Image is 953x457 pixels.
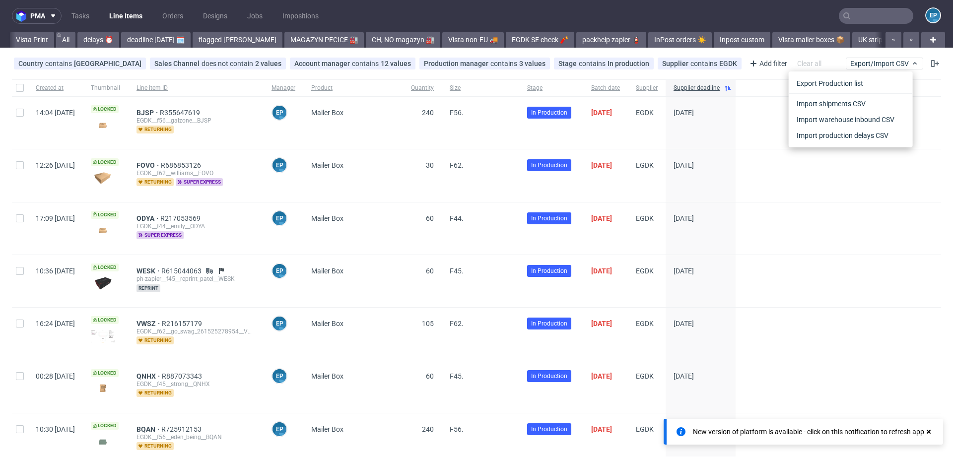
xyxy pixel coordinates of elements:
figcaption: EP [926,8,940,22]
a: FOVO [136,161,161,169]
span: 14:04 [DATE] [36,109,75,117]
a: Vista non-EU 🚚 [442,32,504,48]
span: contains [490,60,519,67]
div: Add filter [746,56,789,71]
a: EGDK SE check 🧨 [506,32,574,48]
span: Stage [527,84,575,92]
a: R615044063 [161,267,204,275]
a: WESK [136,267,161,275]
span: returning [136,126,174,133]
span: F62. [450,161,464,169]
div: Clear all [795,57,823,70]
span: EGDK [636,372,654,380]
div: EGDK__f62__williams__FOVO [136,169,256,177]
span: Manager [272,84,295,92]
figcaption: EP [272,369,286,383]
span: contains [45,60,74,67]
span: F56. [450,109,464,117]
figcaption: EP [272,158,286,172]
span: 16:24 [DATE] [36,320,75,327]
span: Mailer Box [311,109,343,117]
div: ph-zapier__f45__reprint_patel__WESK [136,275,256,283]
span: In Production [531,425,567,434]
img: version_two_editor_design.png [91,435,115,449]
span: [DATE] [591,161,612,169]
a: Vista Print [10,32,54,48]
span: returning [136,389,174,397]
span: Mailer Box [311,372,343,380]
span: ODYA [136,214,160,222]
figcaption: EP [272,106,286,120]
a: BQAN [136,425,161,433]
img: data [91,277,115,290]
span: EGDK [636,109,654,117]
span: 60 [426,214,434,222]
div: 2 values [255,60,281,67]
span: Batch date [591,84,620,92]
span: QNHX [136,372,162,380]
button: Export/Import CSV [846,58,923,69]
a: BJSP [136,109,160,117]
span: Locked [91,422,119,430]
span: 60 [426,267,434,275]
span: EGDK [636,320,654,327]
span: 30 [426,161,434,169]
span: Supplier deadline [674,84,720,92]
a: Designs [197,8,233,24]
div: [GEOGRAPHIC_DATA] [74,60,141,67]
span: 105 [422,320,434,327]
span: F44. [450,214,464,222]
span: In Production [531,266,567,275]
span: Thumbnail [91,84,121,92]
span: Supplier [662,60,690,67]
button: pma [12,8,62,24]
span: In Production [531,108,567,117]
span: contains [352,60,381,67]
span: R686853126 [161,161,203,169]
span: [DATE] [591,214,612,222]
a: VWSZ [136,320,162,327]
figcaption: EP [272,422,286,436]
span: EGDK [636,214,654,222]
span: F45. [450,372,464,380]
a: InPost orders ☀️ [648,32,712,48]
span: Country [18,60,45,67]
figcaption: EP [272,211,286,225]
span: R217053569 [160,214,203,222]
div: EGDK [719,60,737,67]
a: CH, NO magazyn 🏭 [366,32,440,48]
a: Import production delays CSV [793,128,909,143]
span: [DATE] [591,267,612,275]
a: R725912153 [161,425,204,433]
span: Sales Channel [154,60,202,67]
img: version_two_editor_design [91,119,115,132]
a: R355647619 [160,109,202,117]
span: Export/Import CSV [850,60,919,67]
span: does not contain [202,60,255,67]
span: F45. [450,267,464,275]
a: Orders [156,8,189,24]
a: Vista mailer boxes 📦 [772,32,850,48]
a: Import shipments CSV [793,96,909,112]
span: EGDK [636,425,654,433]
span: Product [311,84,395,92]
span: EGDK [636,161,654,169]
div: In production [608,60,649,67]
a: MAGAZYN PECICE 🏭 [284,32,364,48]
a: Inpost custom [714,32,770,48]
span: contains [690,60,719,67]
span: Size [450,84,511,92]
span: Mailer Box [311,267,343,275]
span: Line item ID [136,84,256,92]
span: [DATE] [674,109,694,117]
div: EGDK__f62__go_swag_261525278954__VWSZ [136,327,256,335]
div: Export Production list [793,75,909,91]
figcaption: EP [272,264,286,278]
span: EGDK [636,267,654,275]
span: R216157179 [162,320,204,327]
span: In Production [531,319,567,328]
